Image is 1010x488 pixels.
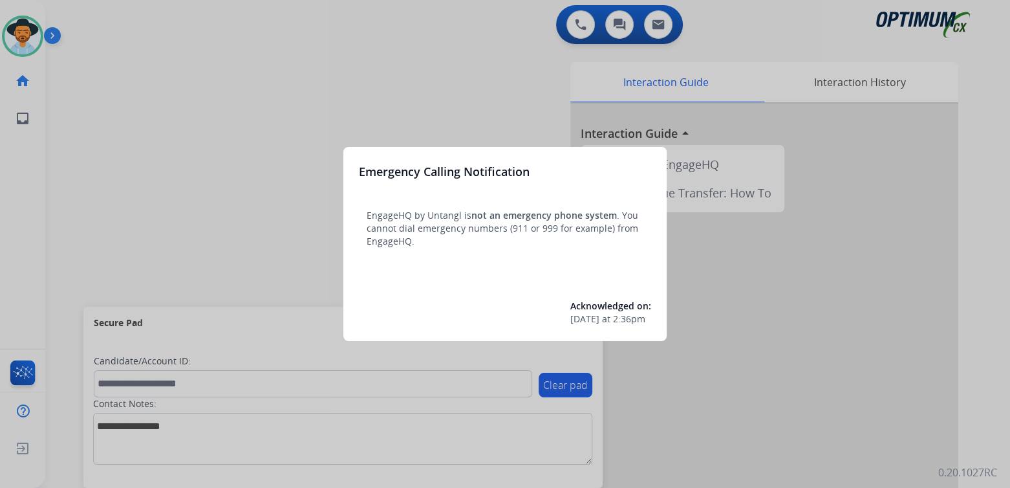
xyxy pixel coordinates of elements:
[471,209,617,221] span: not an emergency phone system
[367,209,643,248] p: EngageHQ by Untangl is . You cannot dial emergency numbers (911 or 999 for example) from EngageHQ.
[570,313,651,326] div: at
[359,162,530,181] h3: Emergency Calling Notification
[938,465,997,480] p: 0.20.1027RC
[570,300,651,312] span: Acknowledged on:
[570,313,599,326] span: [DATE]
[613,313,645,326] span: 2:36pm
